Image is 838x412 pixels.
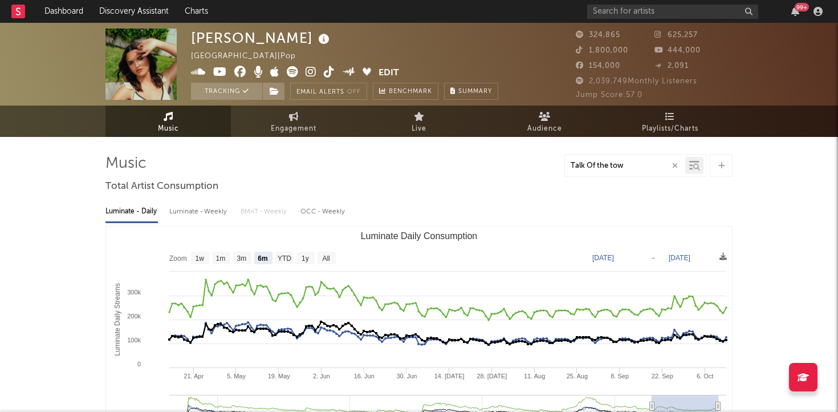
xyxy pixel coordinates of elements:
[105,106,231,137] a: Music
[113,283,121,356] text: Luminate Daily Streams
[268,373,291,379] text: 19. May
[649,254,656,262] text: →
[654,62,689,70] span: 2,091
[652,373,673,379] text: 22. Sep
[482,106,607,137] a: Audience
[191,50,309,63] div: [GEOGRAPHIC_DATA] | Pop
[379,66,399,80] button: Edit
[669,254,690,262] text: [DATE]
[458,88,492,95] span: Summary
[576,78,697,85] span: 2,039,749 Monthly Listeners
[184,373,204,379] text: 21. Apr
[576,31,620,39] span: 324,865
[191,83,262,100] button: Tracking
[300,202,346,221] div: OCC - Weekly
[434,373,465,379] text: 14. [DATE]
[373,83,438,100] a: Benchmark
[302,255,309,262] text: 1y
[389,85,432,99] span: Benchmark
[565,161,685,171] input: Search by song name or URL
[231,106,356,137] a: Engagement
[137,361,141,367] text: 0
[576,91,642,99] span: Jump Score: 57.0
[412,122,426,136] span: Live
[216,255,226,262] text: 1m
[278,255,291,262] text: YTD
[567,373,588,379] text: 25. Aug
[654,47,701,54] span: 444,000
[477,373,507,379] text: 28. [DATE]
[196,255,205,262] text: 1w
[354,373,375,379] text: 16. Jun
[576,62,620,70] span: 154,000
[191,29,332,47] div: [PERSON_NAME]
[697,373,713,379] text: 6. Oct
[791,7,799,16] button: 99+
[356,106,482,137] a: Live
[258,255,267,262] text: 6m
[290,83,367,100] button: Email AlertsOff
[127,313,141,320] text: 200k
[271,122,316,136] span: Engagement
[642,122,698,136] span: Playlists/Charts
[158,122,179,136] span: Music
[592,254,614,262] text: [DATE]
[169,202,229,221] div: Luminate - Weekly
[227,373,246,379] text: 5. May
[322,255,329,262] text: All
[587,5,758,19] input: Search for artists
[237,255,247,262] text: 3m
[347,89,361,95] em: Off
[611,373,629,379] text: 8. Sep
[396,373,417,379] text: 30. Jun
[576,47,628,54] span: 1,800,000
[607,106,733,137] a: Playlists/Charts
[105,180,218,193] span: Total Artist Consumption
[795,3,809,11] div: 99 +
[127,337,141,344] text: 100k
[654,31,698,39] span: 625,257
[527,122,562,136] span: Audience
[313,373,330,379] text: 2. Jun
[361,231,478,241] text: Luminate Daily Consumption
[127,289,141,296] text: 300k
[524,373,545,379] text: 11. Aug
[169,255,187,262] text: Zoom
[105,202,158,221] div: Luminate - Daily
[444,83,498,100] button: Summary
